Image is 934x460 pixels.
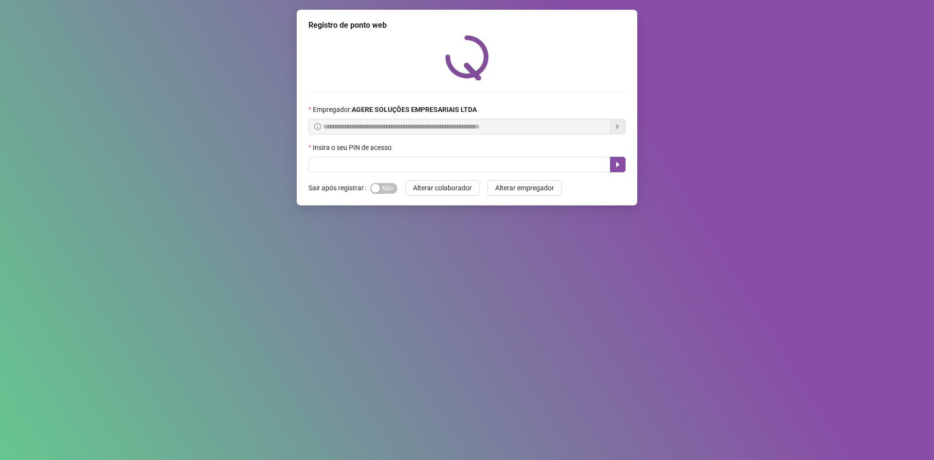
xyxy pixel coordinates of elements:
span: Alterar empregador [495,183,554,193]
button: Alterar colaborador [405,180,480,196]
label: Insira o seu PIN de acesso [308,142,398,153]
span: Empregador : [313,104,477,115]
label: Sair após registrar [308,180,370,196]
span: Alterar colaborador [413,183,472,193]
span: caret-right [614,161,622,168]
strong: AGERE SOLUÇÕES EMPRESARIAIS LTDA [352,106,477,113]
img: QRPoint [445,35,489,80]
button: Alterar empregador [487,180,562,196]
div: Registro de ponto web [308,19,626,31]
span: info-circle [314,123,321,130]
